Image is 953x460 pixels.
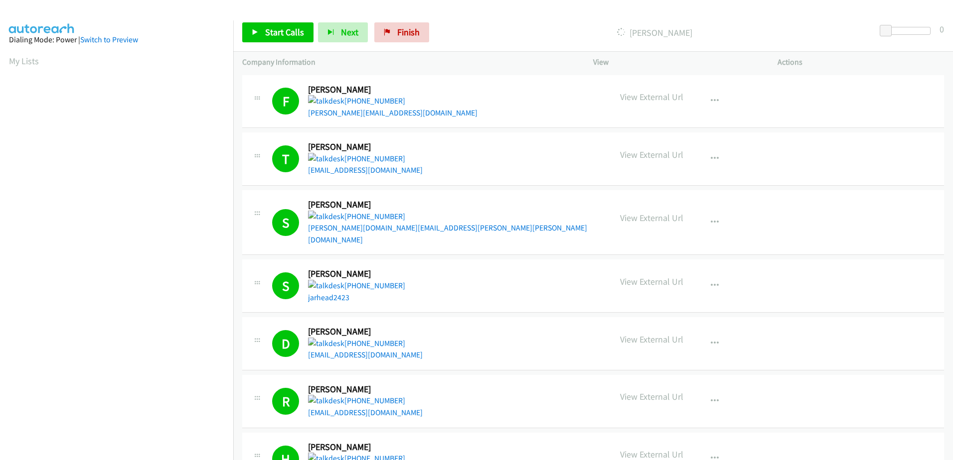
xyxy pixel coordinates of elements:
[308,339,405,348] a: [PHONE_NUMBER]
[308,396,405,405] a: [PHONE_NUMBER]
[272,88,299,115] h1: F
[397,26,420,38] span: Finish
[272,388,299,415] div: The call has been completed
[308,223,587,244] a: [PERSON_NAME][DOMAIN_NAME][EMAIL_ADDRESS][PERSON_NAME][PERSON_NAME][DOMAIN_NAME]
[885,27,931,35] div: Delay between calls (in seconds)
[620,275,683,288] p: View External Url
[308,199,416,211] h2: [PERSON_NAME]
[272,272,299,299] div: The call has been completed
[374,22,429,42] a: Finish
[318,22,368,42] button: Next
[308,280,344,292] img: talkdesk
[308,350,423,359] a: [EMAIL_ADDRESS][DOMAIN_NAME]
[924,190,953,269] iframe: Resource Center
[308,153,344,165] img: talkdesk
[308,442,416,453] h2: [PERSON_NAME]
[308,165,423,175] a: [EMAIL_ADDRESS][DOMAIN_NAME]
[272,330,299,357] h1: D
[341,26,358,38] span: Next
[308,108,477,117] a: [PERSON_NAME][EMAIL_ADDRESS][DOMAIN_NAME]
[308,95,344,107] img: talkdesk
[242,22,314,42] a: Start Calls
[308,395,344,407] img: talkdesk
[308,141,416,153] h2: [PERSON_NAME]
[272,388,299,415] h1: R
[265,26,304,38] span: Start Calls
[308,96,405,106] a: [PHONE_NUMBER]
[620,148,683,161] p: View External Url
[272,88,299,115] div: The call has been completed
[940,22,944,36] div: 0
[272,272,299,299] h1: S
[272,209,299,236] h1: S
[308,281,405,290] a: [PHONE_NUMBER]
[308,384,416,395] h2: [PERSON_NAME]
[242,56,575,68] p: Company Information
[9,34,224,46] div: Dialing Mode: Power |
[272,145,299,172] h1: T
[308,293,349,302] a: jarhead2423
[308,154,405,163] a: [PHONE_NUMBER]
[593,56,760,68] p: View
[308,338,344,349] img: talkdesk
[620,211,683,225] p: View External Url
[9,55,39,67] a: My Lists
[308,268,416,280] h2: [PERSON_NAME]
[620,333,683,346] p: View External Url
[272,330,299,357] div: The call has been completed
[308,326,416,338] h2: [PERSON_NAME]
[308,211,344,223] img: talkdesk
[778,56,944,68] p: Actions
[272,209,299,236] div: The call has been completed
[620,390,683,403] p: View External Url
[620,90,683,104] p: View External Url
[308,84,416,96] h2: [PERSON_NAME]
[308,212,405,221] a: [PHONE_NUMBER]
[80,35,138,44] a: Switch to Preview
[308,408,423,417] a: [EMAIL_ADDRESS][DOMAIN_NAME]
[443,26,867,39] p: [PERSON_NAME]
[272,145,299,172] div: The call has been completed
